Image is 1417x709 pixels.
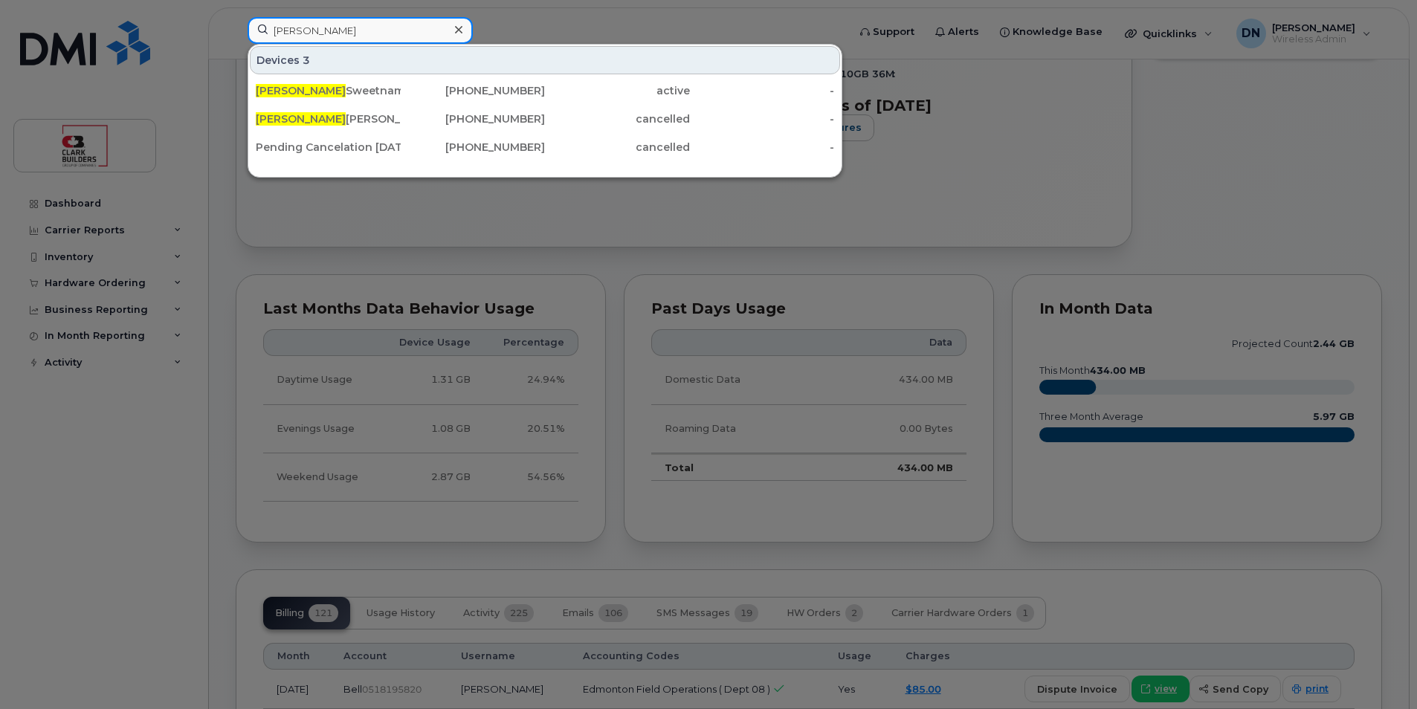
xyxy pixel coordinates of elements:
[303,53,310,68] span: 3
[545,111,690,126] div: cancelled
[545,140,690,155] div: cancelled
[250,134,840,161] a: Pending Cancelation [DATE] 0$ -Cumming[PHONE_NUMBER]cancelled-
[250,77,840,104] a: [PERSON_NAME]Sweetnam[PHONE_NUMBER]active-
[256,83,401,98] div: Sweetnam
[256,84,346,97] span: [PERSON_NAME]
[248,17,473,44] input: Find something...
[1352,644,1406,698] iframe: Messenger Launcher
[690,83,835,98] div: -
[250,106,840,132] a: [PERSON_NAME][PERSON_NAME][PHONE_NUMBER]cancelled-
[256,112,346,126] span: [PERSON_NAME]
[401,83,546,98] div: [PHONE_NUMBER]
[401,140,546,155] div: [PHONE_NUMBER]
[401,111,546,126] div: [PHONE_NUMBER]
[545,83,690,98] div: active
[690,111,835,126] div: -
[256,111,401,126] div: [PERSON_NAME]
[256,140,401,155] div: Pending Cancelation [DATE] 0$ - Cumming
[690,140,835,155] div: -
[250,46,840,74] div: Devices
